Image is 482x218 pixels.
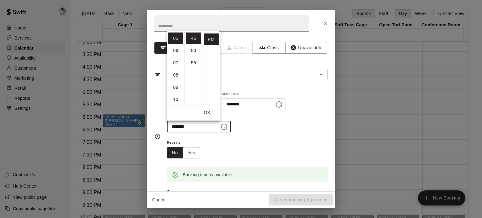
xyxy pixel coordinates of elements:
[167,147,200,159] div: outlined button group
[167,190,181,194] span: Rooms
[168,32,183,44] li: 5 hours
[168,69,183,81] li: 8 hours
[154,133,161,140] svg: Timing
[168,93,183,105] li: 10 hours
[186,20,201,32] li: 40 minutes
[183,169,232,180] div: Booking time is available
[285,42,327,54] button: Unavailable
[204,21,219,33] li: AM
[167,139,205,147] span: Repeats
[168,57,183,68] li: 7 hours
[218,120,230,133] button: Choose time, selected time is 5:45 PM
[222,90,286,99] span: Start Time
[253,42,286,54] button: Class
[303,189,328,199] button: Remove all
[320,18,331,29] button: Close
[154,42,187,54] button: Rental
[186,57,201,68] li: 55 minutes
[204,33,219,45] li: PM
[149,194,169,206] button: Cancel
[273,98,285,111] button: Choose time, selected time is 5:00 PM
[167,147,183,159] button: No
[186,32,201,44] li: 45 minutes
[168,81,183,93] li: 9 hours
[197,107,217,118] button: OK
[183,147,200,159] button: Yes
[154,71,161,77] svg: Service
[185,31,202,104] ul: Select minutes
[168,45,183,56] li: 6 hours
[283,189,303,199] button: Add all
[317,70,325,79] button: Open
[220,42,253,54] span: Camps can only be created in the Services page
[167,31,185,104] ul: Select hours
[186,45,201,56] li: 50 minutes
[202,31,220,104] ul: Select meridiem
